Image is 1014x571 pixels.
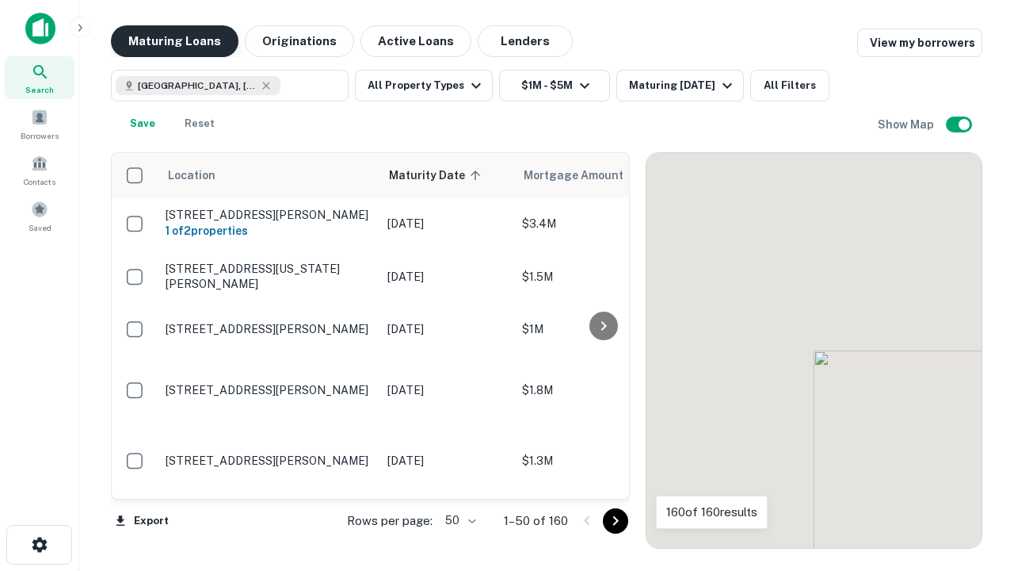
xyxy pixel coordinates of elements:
h6: Show Map [878,116,936,133]
span: Search [25,83,54,96]
p: [STREET_ADDRESS][PERSON_NAME] [166,383,372,397]
span: [GEOGRAPHIC_DATA], [GEOGRAPHIC_DATA], [GEOGRAPHIC_DATA] [138,79,257,93]
div: Maturing [DATE] [629,76,737,95]
th: Location [158,153,379,197]
p: [DATE] [387,381,506,399]
button: Lenders [478,25,573,57]
button: $1M - $5M [499,70,610,102]
h6: 1 of 2 properties [166,222,372,240]
p: [STREET_ADDRESS][PERSON_NAME] [166,454,372,468]
p: 160 of 160 results [666,503,757,522]
th: Maturity Date [379,153,514,197]
span: Contacts [24,175,55,188]
span: Mortgage Amount [524,166,644,185]
p: $1M [522,320,680,338]
span: Borrowers [21,129,59,142]
p: [DATE] [387,268,506,285]
p: [DATE] [387,215,506,232]
p: 1–50 of 160 [504,512,568,531]
button: Maturing [DATE] [616,70,744,102]
a: Borrowers [5,102,74,145]
p: $1.5M [522,268,680,285]
p: [STREET_ADDRESS][PERSON_NAME] [166,322,372,336]
button: Originations [245,25,354,57]
th: Mortgage Amount [514,153,688,197]
p: $1.3M [522,452,680,469]
button: Go to next page [603,508,628,534]
p: [STREET_ADDRESS][US_STATE][PERSON_NAME] [166,262,372,290]
span: Maturity Date [389,166,486,185]
p: [DATE] [387,320,506,338]
span: Location [167,166,215,185]
span: Saved [29,221,51,234]
a: Search [5,56,74,99]
p: Rows per page: [347,512,433,531]
img: capitalize-icon.png [25,13,55,44]
p: [DATE] [387,452,506,469]
button: All Property Types [355,70,493,102]
a: View my borrowers [857,29,982,57]
button: Save your search to get updates of matches that match your search criteria. [117,108,168,140]
button: Active Loans [360,25,471,57]
p: $1.8M [522,381,680,399]
p: [STREET_ADDRESS][PERSON_NAME] [166,208,372,222]
a: Contacts [5,148,74,191]
a: Saved [5,194,74,237]
button: All Filters [750,70,829,102]
button: Reset [174,108,225,140]
button: Maturing Loans [111,25,238,57]
div: 50 [439,509,478,532]
iframe: Chat Widget [935,393,1014,469]
div: 0 0 [646,153,982,548]
button: Export [111,509,173,533]
p: $3.4M [522,215,680,232]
